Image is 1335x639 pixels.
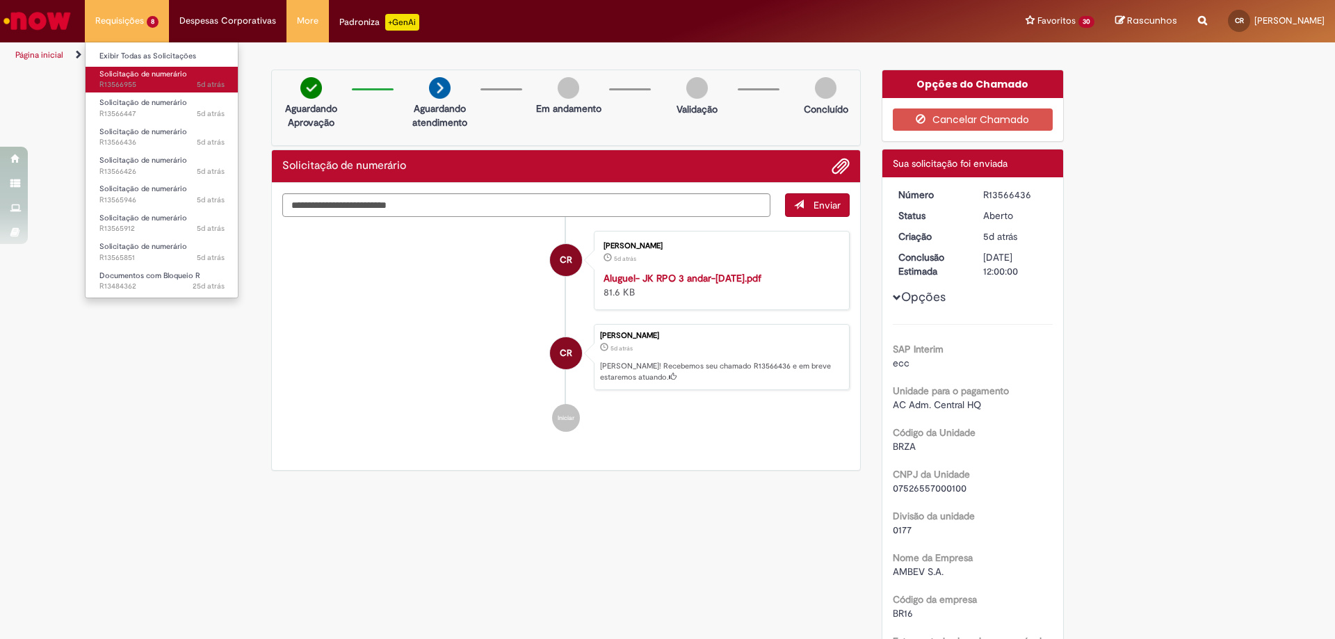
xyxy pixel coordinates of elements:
span: 5d atrás [197,252,225,263]
a: Aberto R13565946 : Solicitação de numerário [86,181,238,207]
b: CNPJ da Unidade [893,468,970,480]
span: 30 [1078,16,1094,28]
a: Aberto R13566447 : Solicitação de numerário [86,95,238,121]
ul: Requisições [85,42,238,298]
span: 5d atrás [614,254,636,263]
div: Carla Almeida Rocha [550,337,582,369]
span: 5d atrás [197,108,225,119]
b: Divisão da unidade [893,510,975,522]
span: R13566447 [99,108,225,120]
div: Aberto [983,209,1048,223]
div: Carla Almeida Rocha [550,244,582,276]
span: [PERSON_NAME] [1254,15,1325,26]
b: Código da empresa [893,593,977,606]
span: 5d atrás [197,223,225,234]
time: 25/09/2025 10:59:41 [197,195,225,205]
span: 5d atrás [197,166,225,177]
span: 5d atrás [197,79,225,90]
dt: Status [888,209,973,223]
span: ecc [893,357,909,369]
button: Adicionar anexos [832,157,850,175]
span: Sua solicitação foi enviada [893,157,1008,170]
a: Página inicial [15,49,63,60]
div: [PERSON_NAME] [604,242,835,250]
time: 25/09/2025 12:28:10 [983,230,1017,243]
a: Aberto R13566436 : Solicitação de numerário [86,124,238,150]
span: CR [560,337,572,370]
time: 05/09/2025 11:24:33 [193,281,225,291]
p: Em andamento [536,102,601,115]
ul: Trilhas de página [10,42,880,68]
span: BR16 [893,607,913,620]
p: +GenAi [385,14,419,31]
a: Aberto R13565912 : Solicitação de numerário [86,211,238,236]
span: CR [1235,16,1244,25]
textarea: Digite sua mensagem aqui... [282,193,770,217]
b: Nome da Empresa [893,551,973,564]
img: arrow-next.png [429,77,451,99]
b: Unidade para o pagamento [893,385,1009,397]
span: Enviar [814,199,841,211]
li: Carla Almeida Rocha [282,324,850,391]
img: img-circle-grey.png [686,77,708,99]
span: Solicitação de numerário [99,184,187,194]
img: img-circle-grey.png [815,77,836,99]
a: Aluguel- JK RPO 3 andar-[DATE].pdf [604,272,761,284]
span: More [297,14,318,28]
span: Documentos com Bloqueio R [99,270,200,281]
img: check-circle-green.png [300,77,322,99]
dt: Número [888,188,973,202]
span: 5d atrás [983,230,1017,243]
span: CR [560,243,572,277]
div: [PERSON_NAME] [600,332,842,340]
div: Padroniza [339,14,419,31]
p: [PERSON_NAME]! Recebemos seu chamado R13566436 e em breve estaremos atuando. [600,361,842,382]
span: BRZA [893,440,916,453]
p: Aguardando Aprovação [277,102,345,129]
div: 25/09/2025 12:28:10 [983,229,1048,243]
button: Cancelar Chamado [893,108,1053,131]
span: AMBEV S.A. [893,565,944,578]
time: 25/09/2025 12:28:10 [610,344,633,353]
span: Solicitação de numerário [99,97,187,108]
button: Enviar [785,193,850,217]
span: Solicitação de numerário [99,155,187,165]
span: Favoritos [1037,14,1076,28]
span: R13566955 [99,79,225,90]
span: 0177 [893,524,912,536]
div: [DATE] 12:00:00 [983,250,1048,278]
span: R13484362 [99,281,225,292]
span: Requisições [95,14,144,28]
time: 25/09/2025 12:27:52 [614,254,636,263]
div: R13566436 [983,188,1048,202]
p: Aguardando atendimento [406,102,474,129]
a: Aberto R13484362 : Documentos com Bloqueio R [86,268,238,294]
div: 81.6 KB [604,271,835,299]
dt: Conclusão Estimada [888,250,973,278]
div: Opções do Chamado [882,70,1064,98]
span: Solicitação de numerário [99,213,187,223]
time: 25/09/2025 12:28:11 [197,137,225,147]
span: 25d atrás [193,281,225,291]
dt: Criação [888,229,973,243]
span: 07526557000100 [893,482,966,494]
span: 5d atrás [197,195,225,205]
span: Solicitação de numerário [99,69,187,79]
span: 5d atrás [197,137,225,147]
a: Aberto R13566955 : Solicitação de numerário [86,67,238,92]
p: Concluído [804,102,848,116]
b: SAP Interim [893,343,944,355]
span: R13566426 [99,166,225,177]
span: AC Adm. Central HQ [893,398,981,411]
img: ServiceNow [1,7,73,35]
a: Aberto R13566426 : Solicitação de numerário [86,153,238,179]
time: 25/09/2025 12:24:49 [197,166,225,177]
a: Aberto R13565851 : Solicitação de numerário [86,239,238,265]
b: Código da Unidade [893,426,976,439]
a: Exibir Todas as Solicitações [86,49,238,64]
span: Solicitação de numerário [99,127,187,137]
span: R13565851 [99,252,225,264]
img: img-circle-grey.png [558,77,579,99]
span: R13565912 [99,223,225,234]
